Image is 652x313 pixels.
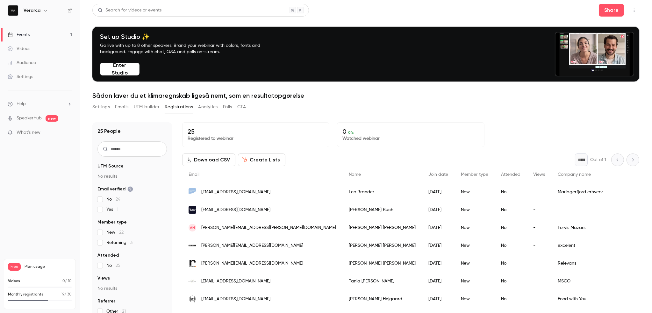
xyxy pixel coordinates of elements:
[461,172,488,177] span: Member type
[8,101,72,107] li: help-dropdown-opener
[62,278,72,284] p: / 10
[428,172,448,177] span: Join date
[8,263,21,271] span: Free
[24,7,40,14] h6: Verarca
[342,201,422,219] div: [PERSON_NAME] Buch
[8,46,30,52] div: Videos
[100,42,275,55] p: Go live with up to 8 other speakers. Brand your webinar with colors, fonts and background. Engage...
[17,129,40,136] span: What's new
[455,272,495,290] div: New
[8,60,36,66] div: Audience
[201,278,270,285] span: [EMAIL_ADDRESS][DOMAIN_NAME]
[558,172,591,177] span: Company name
[97,285,167,292] p: No results
[342,135,479,142] p: Watched webinar
[64,130,72,136] iframe: Noticeable Trigger
[92,92,639,99] h1: Sådan laver du et klimaregnskab ligeså nemt, som en resultatopgørelse
[455,183,495,201] div: New
[189,172,199,177] span: Email
[165,102,193,112] button: Registrations
[97,186,133,192] span: Email verified
[189,277,196,285] img: msco.dk
[134,102,160,112] button: UTM builder
[100,33,275,40] h4: Set up Studio ✨
[422,201,455,219] div: [DATE]
[455,237,495,254] div: New
[189,242,196,249] img: excelent.dk
[238,153,285,166] button: Create Lists
[100,63,140,75] button: Enter Studio
[46,115,58,122] span: new
[25,264,72,269] span: Plan usage
[495,290,527,308] div: No
[189,295,196,303] img: foodwithyou.com
[527,290,551,308] div: -
[119,230,124,235] span: 22
[201,242,303,249] span: [PERSON_NAME][EMAIL_ADDRESS][DOMAIN_NAME]
[97,298,115,304] span: Referrer
[599,4,624,17] button: Share
[527,201,551,219] div: -
[116,197,120,202] span: 24
[495,237,527,254] div: No
[551,237,641,254] div: excelent
[422,237,455,254] div: [DATE]
[198,102,218,112] button: Analytics
[551,183,641,201] div: Mariagerfjord erhverv
[98,7,161,14] div: Search for videos or events
[61,292,72,297] p: / 30
[342,128,479,135] p: 0
[455,254,495,272] div: New
[527,254,551,272] div: -
[116,263,120,268] span: 25
[237,102,246,112] button: CTA
[527,219,551,237] div: -
[342,237,422,254] div: [PERSON_NAME] [PERSON_NAME]
[590,157,606,163] p: Out of 1
[349,172,361,177] span: Name
[97,173,167,180] p: No results
[106,262,120,269] span: No
[342,219,422,237] div: [PERSON_NAME] [PERSON_NAME]
[61,293,64,296] span: 19
[551,219,641,237] div: Forvis Mazars
[8,278,20,284] p: Videos
[62,279,65,283] span: 0
[348,130,354,135] span: 0 %
[201,260,303,267] span: [PERSON_NAME][EMAIL_ADDRESS][DOMAIN_NAME]
[188,135,324,142] p: Registered to webinar
[130,240,133,245] span: 3
[117,207,118,212] span: 1
[97,127,121,135] h1: 25 People
[495,272,527,290] div: No
[106,229,124,236] span: New
[17,101,26,107] span: Help
[551,254,641,272] div: Relevans
[342,290,422,308] div: [PERSON_NAME] Højgaard
[455,201,495,219] div: New
[115,102,128,112] button: Emails
[189,260,196,267] img: relevans.dk
[422,219,455,237] div: [DATE]
[189,206,196,214] img: wemarket.dk
[527,183,551,201] div: -
[342,254,422,272] div: [PERSON_NAME] [PERSON_NAME]
[189,188,196,196] img: mfer.dk
[106,206,118,213] span: Yes
[422,183,455,201] div: [DATE]
[495,254,527,272] div: No
[223,102,232,112] button: Polls
[533,172,545,177] span: Views
[97,163,124,169] span: UTM Source
[97,219,127,225] span: Member type
[495,219,527,237] div: No
[97,275,110,281] span: Views
[17,115,42,122] a: SpeakerHub
[8,292,43,297] p: Monthly registrants
[182,153,235,166] button: Download CSV
[106,239,133,246] span: Returning
[201,207,270,213] span: [EMAIL_ADDRESS][DOMAIN_NAME]
[8,5,18,16] img: Verarca
[201,189,270,196] span: [EMAIL_ADDRESS][DOMAIN_NAME]
[8,74,33,80] div: Settings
